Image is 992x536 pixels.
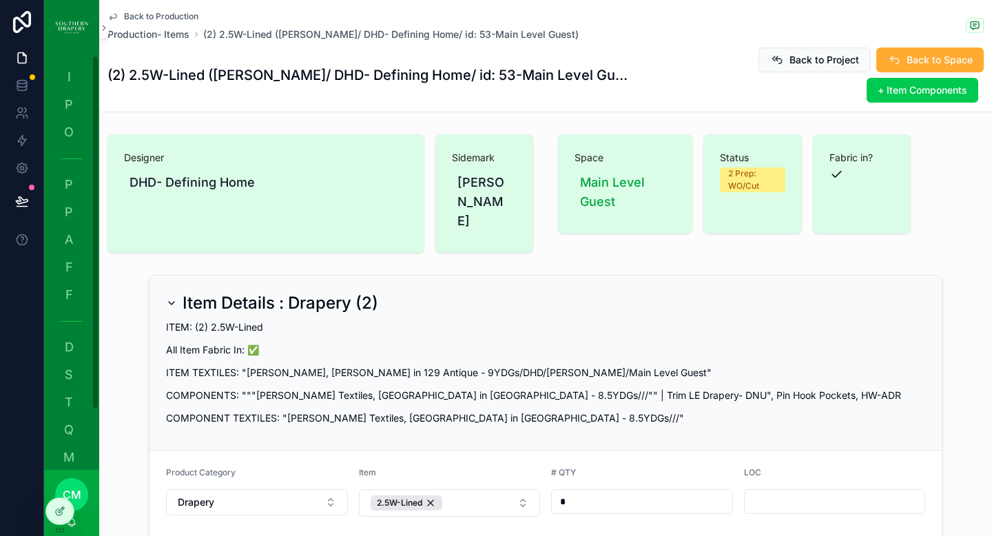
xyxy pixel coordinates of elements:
button: Select Button [359,489,541,517]
span: DHD- Defining Home [130,173,255,192]
a: (2) 2.5W-Lined ([PERSON_NAME]/ DHD- Defining Home/ id: 53-Main Level Guest) [203,28,579,41]
span: [PERSON_NAME] [457,173,506,231]
span: Main Level Guest [580,173,665,212]
span: P [62,178,76,192]
span: T [62,395,76,409]
a: T [52,390,91,415]
span: A [62,233,76,247]
span: LOC [744,467,761,477]
span: P [62,98,76,112]
a: D [52,335,91,360]
button: Unselect 298 [371,495,442,511]
span: 2.5W-Lined [377,497,422,508]
a: P [52,92,91,117]
span: S [62,368,76,382]
p: ITEM: (2) 2.5W-Lined [166,320,925,334]
a: A [52,227,91,252]
a: M [52,445,91,470]
a: Q [52,418,91,442]
a: P [52,200,91,225]
span: Product Category [166,467,236,477]
button: Back to Project [758,48,871,72]
span: D [62,340,76,354]
span: # QTY [551,467,576,477]
a: F [52,282,91,307]
span: cm [63,486,81,503]
span: Drapery [178,495,214,509]
p: COMPONENTS: """[PERSON_NAME] Textiles, [GEOGRAPHIC_DATA] in [GEOGRAPHIC_DATA] - 8.5YDGs///"" | Tr... [166,388,925,402]
span: P [62,205,76,219]
a: Main Level Guest [575,170,670,214]
span: F [62,260,76,274]
p: ITEM TEXTILES: "[PERSON_NAME], [PERSON_NAME] in 129 Antique - 9YDGs/DHD/[PERSON_NAME]/Main Level ... [166,365,925,380]
a: S [52,362,91,387]
span: Back to Space [907,53,973,67]
span: Sidemark [452,151,517,165]
span: + Item Components [878,83,967,97]
span: Space [575,151,676,165]
a: Back to Production [107,11,198,22]
div: 2 Prep: WO/Cut [728,167,777,192]
span: Q [62,423,76,437]
span: O [62,125,76,139]
span: M [62,451,76,464]
div: scrollable content [44,55,99,470]
a: O [52,120,91,145]
p: COMPONENT TEXTILES: "[PERSON_NAME] Textiles, [GEOGRAPHIC_DATA] in [GEOGRAPHIC_DATA] - 8.5YDGs///" [166,411,925,425]
h1: (2) 2.5W-Lined ([PERSON_NAME]/ DHD- Defining Home/ id: 53-Main Level Guest) [107,65,631,85]
a: I [52,65,91,90]
span: Designer [124,151,408,165]
span: Status [720,151,785,165]
img: App logo [55,17,88,39]
span: Fabric in? [829,151,895,165]
a: F [52,255,91,280]
a: P [52,172,91,197]
p: All Item Fabric In: ✅ [166,342,925,357]
span: I [62,70,76,84]
a: Production- Items [107,28,189,41]
span: Back to Project [789,53,859,67]
span: Back to Production [124,11,198,22]
span: F [62,288,76,302]
button: Select Button [166,489,348,515]
button: + Item Components [867,78,978,103]
span: Item [359,467,376,477]
button: Back to Space [876,48,984,72]
h2: Item Details : Drapery (2) [183,292,378,314]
